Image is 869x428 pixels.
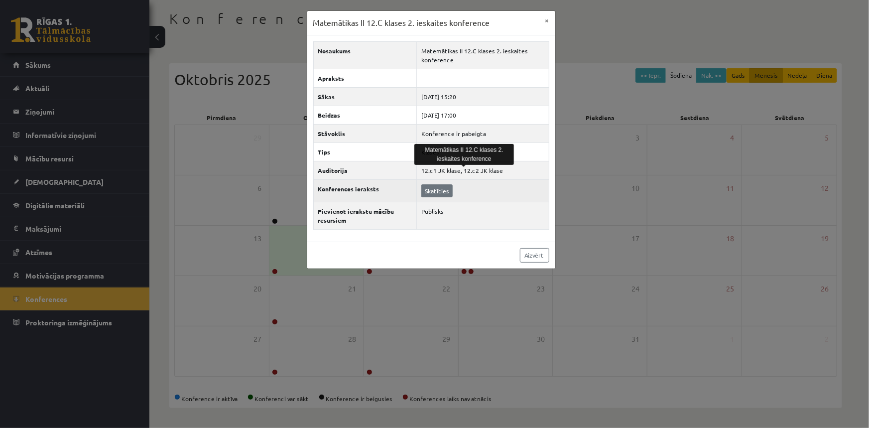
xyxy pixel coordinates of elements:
div: Matemātikas II 12.C klases 2. ieskaites konference [414,144,514,165]
h3: Matemātikas II 12.C klases 2. ieskaites konference [313,17,490,29]
th: Auditorija [313,161,417,179]
td: Konference ir pabeigta [417,124,549,143]
th: Nosaukums [313,41,417,69]
td: Matemātikas II 12.C klases 2. ieskaites konference [417,41,549,69]
th: Pievienot ierakstu mācību resursiem [313,202,417,229]
th: Stāvoklis [313,124,417,143]
th: Apraksts [313,69,417,87]
td: [DATE] 15:20 [417,87,549,106]
th: Tips [313,143,417,161]
button: × [539,11,555,30]
th: Sākas [313,87,417,106]
td: Publisks [417,202,549,229]
a: Skatīties [421,184,453,197]
td: [DATE] 17:00 [417,106,549,124]
th: Beidzas [313,106,417,124]
th: Konferences ieraksts [313,179,417,202]
td: 12.c1 JK klase, 12.c2 JK klase [417,161,549,179]
a: Aizvērt [520,248,549,263]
